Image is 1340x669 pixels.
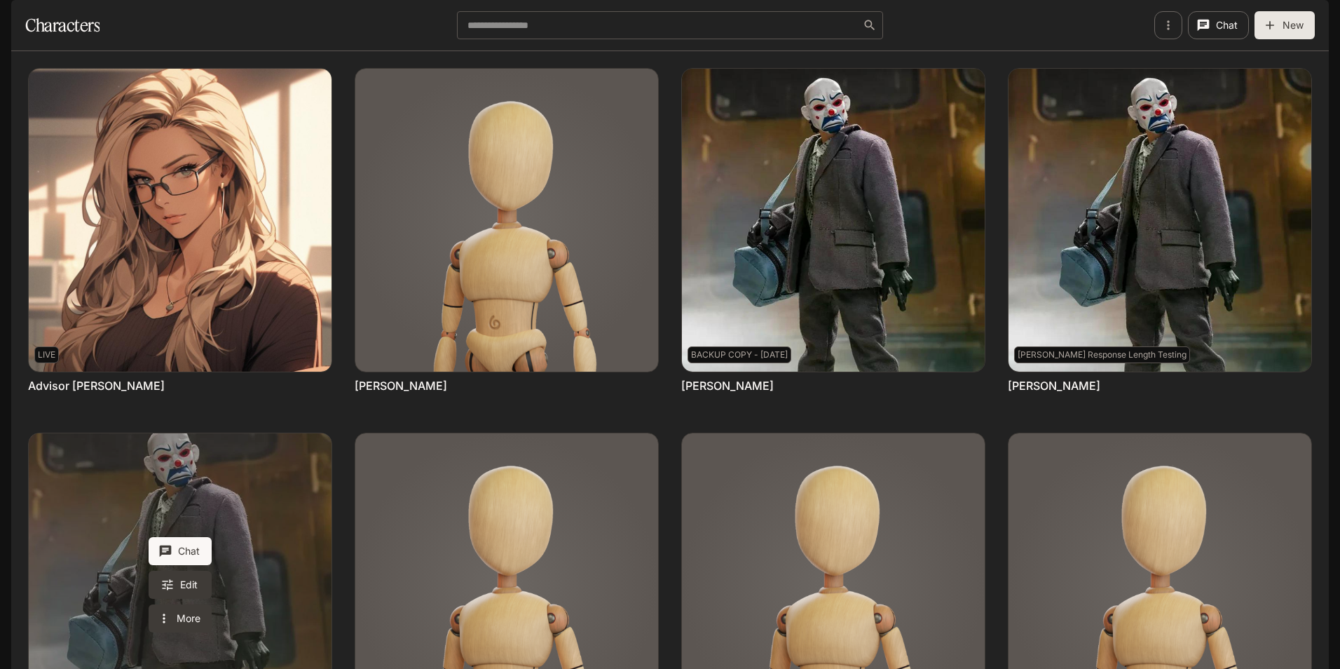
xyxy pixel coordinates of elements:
[355,378,447,393] a: [PERSON_NAME]
[682,69,985,372] img: Bryan Warren
[1188,11,1249,39] button: Chat
[28,378,165,393] a: Advisor [PERSON_NAME]
[1254,11,1315,39] button: New
[355,69,658,372] img: Alan Tiles
[1008,378,1100,393] a: [PERSON_NAME]
[149,537,212,565] button: Chat with Bryan Warren
[25,11,100,39] h1: Characters
[1009,69,1311,372] img: Bryan Warren
[29,69,331,372] img: Advisor Clarke
[11,7,36,32] button: open drawer
[149,571,212,599] a: Edit Bryan Warren
[681,378,774,393] a: [PERSON_NAME]
[149,604,212,633] button: More actions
